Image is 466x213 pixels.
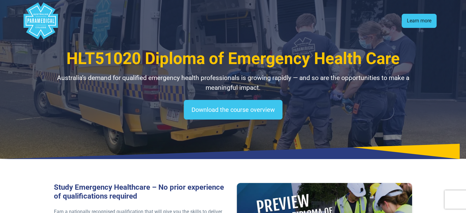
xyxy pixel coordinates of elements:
a: Download the course overview [184,100,282,120]
div: Australian Paramedical College [22,2,59,39]
a: Learn more [402,14,437,28]
span: HLT51020 Diploma of Emergency Health Care [66,49,400,68]
h3: Study Emergency Healthcare – No prior experience of qualifications required [54,183,229,201]
p: Australia’s demand for qualified emergency health professionals is growing rapidly — and so are t... [54,73,412,93]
